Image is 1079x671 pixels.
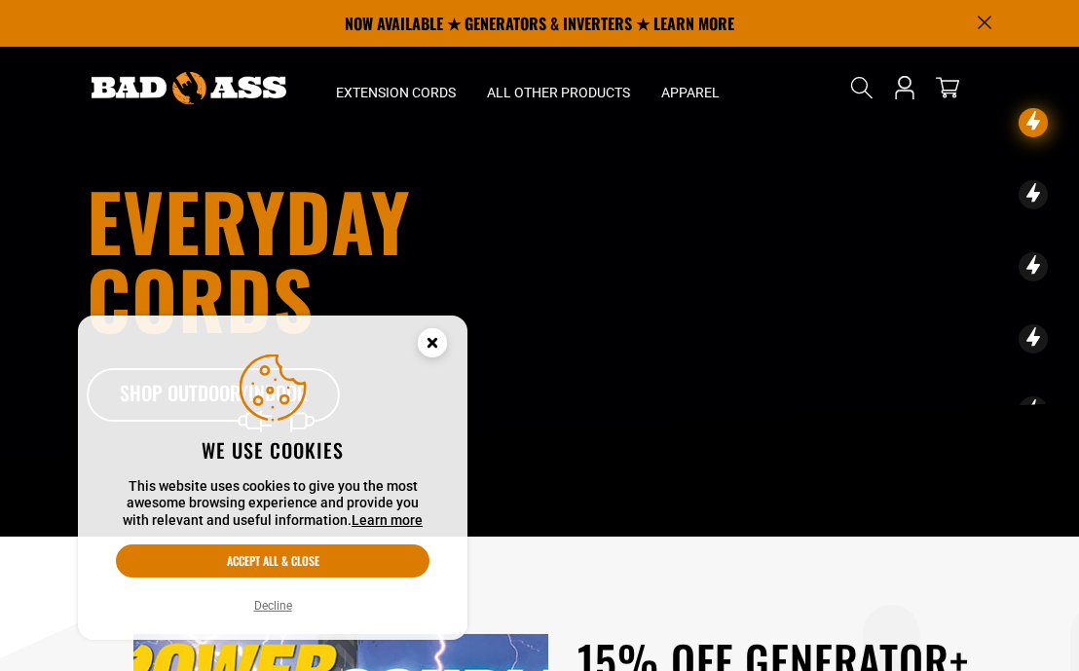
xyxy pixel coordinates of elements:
span: Extension Cords [336,84,456,101]
h1: Everyday cords [87,181,630,337]
span: All Other Products [487,84,630,101]
span: Apparel [661,84,720,101]
a: Learn more [352,512,423,528]
p: This website uses cookies to give you the most awesome browsing experience and provide you with r... [116,478,429,530]
img: Bad Ass Extension Cords [92,72,286,104]
summary: Search [846,72,877,103]
summary: Apparel [646,47,735,129]
aside: Cookie Consent [78,316,467,641]
button: Accept all & close [116,544,429,578]
summary: All Other Products [471,47,646,129]
h2: We use cookies [116,437,429,463]
button: Decline [248,596,298,615]
summary: Extension Cords [320,47,471,129]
